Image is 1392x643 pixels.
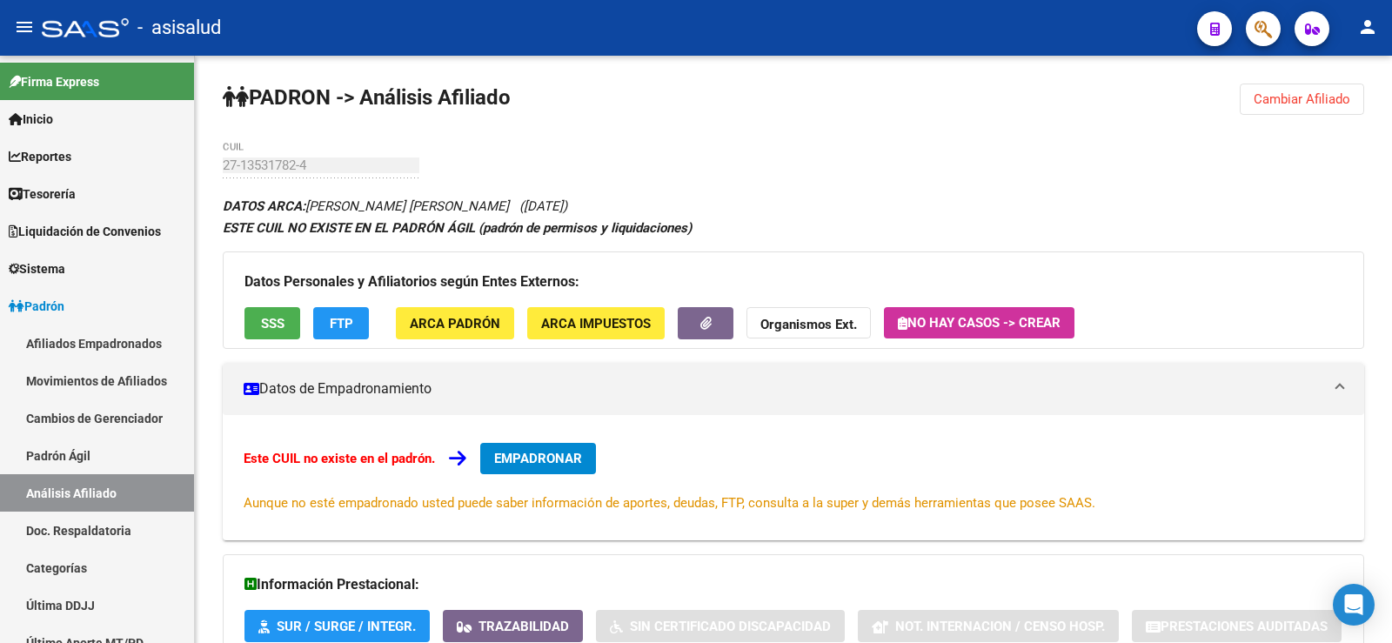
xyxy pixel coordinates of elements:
[630,619,831,634] span: Sin Certificado Discapacidad
[541,316,651,332] span: ARCA Impuestos
[9,222,161,241] span: Liquidación de Convenios
[244,307,300,339] button: SSS
[410,316,500,332] span: ARCA Padrón
[9,72,99,91] span: Firma Express
[1333,584,1375,626] div: Open Intercom Messenger
[898,315,1061,331] span: No hay casos -> Crear
[223,363,1364,415] mat-expansion-panel-header: Datos de Empadronamiento
[1240,84,1364,115] button: Cambiar Afiliado
[244,495,1095,511] span: Aunque no esté empadronado usted puede saber información de aportes, deudas, FTP, consulta a la s...
[9,110,53,129] span: Inicio
[313,307,369,339] button: FTP
[244,610,430,642] button: SUR / SURGE / INTEGR.
[396,307,514,339] button: ARCA Padrón
[9,297,64,316] span: Padrón
[596,610,845,642] button: Sin Certificado Discapacidad
[244,379,1322,399] mat-panel-title: Datos de Empadronamiento
[223,220,692,236] strong: ESTE CUIL NO EXISTE EN EL PADRÓN ÁGIL (padrón de permisos y liquidaciones)
[261,316,284,332] span: SSS
[1254,91,1350,107] span: Cambiar Afiliado
[277,619,416,634] span: SUR / SURGE / INTEGR.
[884,307,1074,338] button: No hay casos -> Crear
[330,316,353,332] span: FTP
[9,259,65,278] span: Sistema
[1132,610,1342,642] button: Prestaciones Auditadas
[14,17,35,37] mat-icon: menu
[895,619,1105,634] span: Not. Internacion / Censo Hosp.
[760,317,857,332] strong: Organismos Ext.
[223,198,305,214] strong: DATOS ARCA:
[443,610,583,642] button: Trazabilidad
[244,451,435,466] strong: Este CUIL no existe en el padrón.
[244,573,1342,597] h3: Información Prestacional:
[9,184,76,204] span: Tesorería
[858,610,1119,642] button: Not. Internacion / Censo Hosp.
[9,147,71,166] span: Reportes
[527,307,665,339] button: ARCA Impuestos
[746,307,871,339] button: Organismos Ext.
[244,270,1342,294] h3: Datos Personales y Afiliatorios según Entes Externos:
[519,198,567,214] span: ([DATE])
[1357,17,1378,37] mat-icon: person
[223,415,1364,540] div: Datos de Empadronamiento
[1161,619,1328,634] span: Prestaciones Auditadas
[223,85,511,110] strong: PADRON -> Análisis Afiliado
[223,198,509,214] span: [PERSON_NAME] [PERSON_NAME]
[137,9,221,47] span: - asisalud
[480,443,596,474] button: EMPADRONAR
[494,451,582,466] span: EMPADRONAR
[478,619,569,634] span: Trazabilidad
